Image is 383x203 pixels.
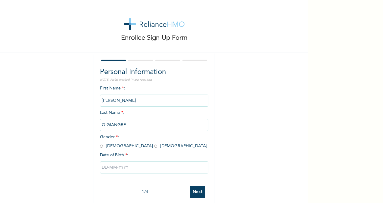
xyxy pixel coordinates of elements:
[190,186,205,198] input: Next
[121,33,188,43] p: Enrollee Sign-Up Form
[100,161,208,173] input: DD-MM-YYYY
[100,111,208,127] span: Last Name :
[100,78,208,82] p: NOTE: Fields marked (*) are required
[100,119,208,131] input: Enter your last name
[100,86,208,103] span: First Name :
[124,18,185,30] img: logo
[100,95,208,107] input: Enter your first name
[100,67,208,78] h2: Personal Information
[100,135,207,148] span: Gender : [DEMOGRAPHIC_DATA] [DEMOGRAPHIC_DATA]
[100,152,128,158] span: Date of Birth :
[100,189,190,195] div: 1 / 4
